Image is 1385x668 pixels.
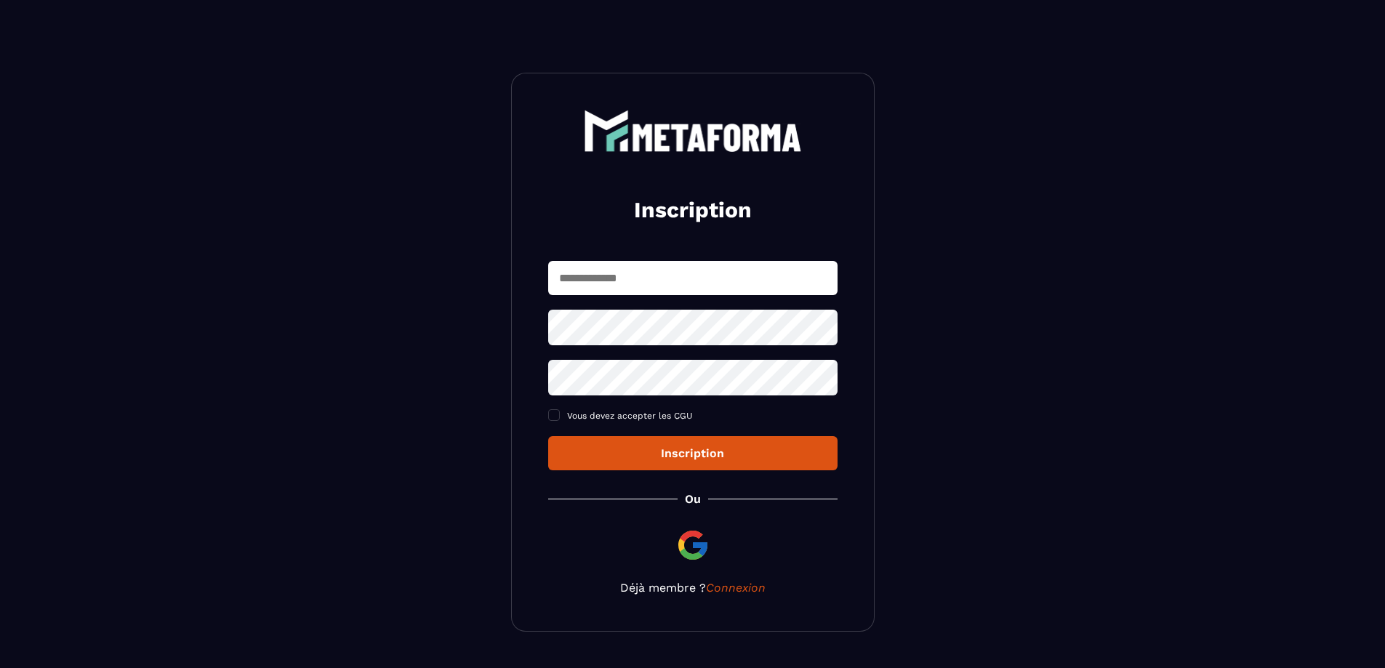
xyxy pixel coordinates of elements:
a: logo [548,110,838,152]
p: Déjà membre ? [548,581,838,595]
div: Inscription [560,446,826,460]
a: Connexion [706,581,766,595]
span: Vous devez accepter les CGU [567,411,693,421]
img: google [675,528,710,563]
img: logo [584,110,802,152]
h2: Inscription [566,196,820,225]
button: Inscription [548,436,838,470]
p: Ou [685,492,701,506]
